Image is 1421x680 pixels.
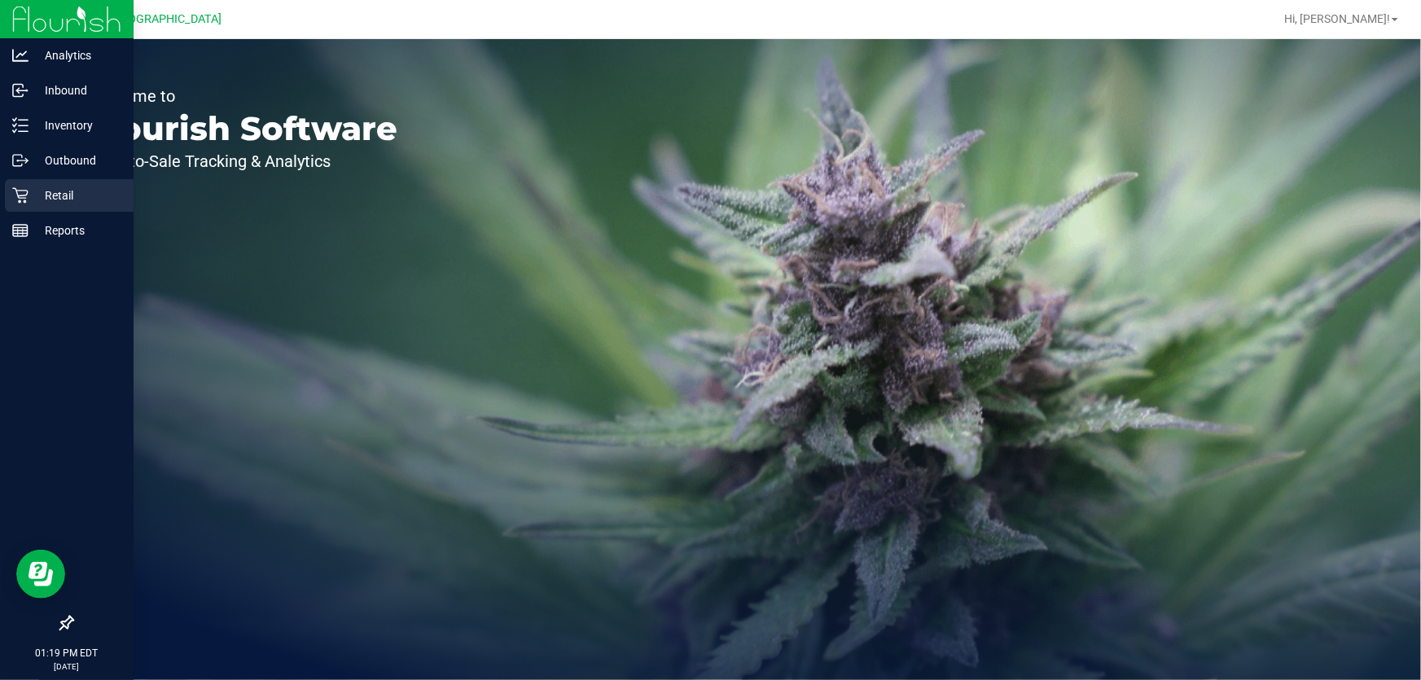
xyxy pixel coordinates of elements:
inline-svg: Inventory [12,117,29,134]
p: Analytics [29,46,126,65]
p: Inbound [29,81,126,100]
iframe: Resource center [16,550,65,599]
p: [DATE] [7,660,126,673]
span: Hi, [PERSON_NAME]! [1284,12,1390,25]
inline-svg: Outbound [12,152,29,169]
p: 01:19 PM EDT [7,646,126,660]
inline-svg: Analytics [12,47,29,64]
span: [GEOGRAPHIC_DATA] [111,12,222,26]
inline-svg: Retail [12,187,29,204]
p: Seed-to-Sale Tracking & Analytics [88,153,397,169]
p: Flourish Software [88,112,397,145]
p: Retail [29,186,126,205]
p: Reports [29,221,126,240]
p: Inventory [29,116,126,135]
inline-svg: Inbound [12,82,29,99]
p: Welcome to [88,88,397,104]
p: Outbound [29,151,126,170]
inline-svg: Reports [12,222,29,239]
